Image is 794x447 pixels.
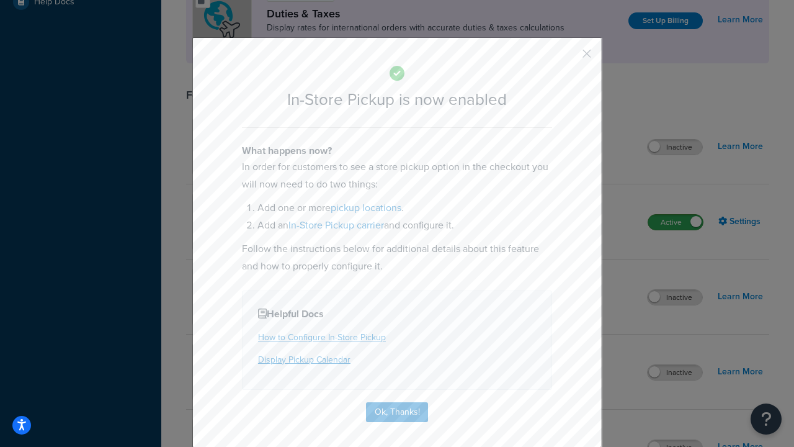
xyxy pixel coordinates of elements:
h4: Helpful Docs [258,307,536,322]
button: Ok, Thanks! [366,402,428,422]
p: Follow the instructions below for additional details about this feature and how to properly confi... [242,240,552,275]
a: Display Pickup Calendar [258,353,350,366]
li: Add an and configure it. [257,217,552,234]
a: In-Store Pickup carrier [288,218,384,232]
li: Add one or more . [257,199,552,217]
h4: What happens now? [242,143,552,158]
a: pickup locations [331,201,401,215]
a: How to Configure In-Store Pickup [258,331,386,344]
p: In order for customers to see a store pickup option in the checkout you will now need to do two t... [242,158,552,193]
h2: In-Store Pickup is now enabled [242,91,552,109]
